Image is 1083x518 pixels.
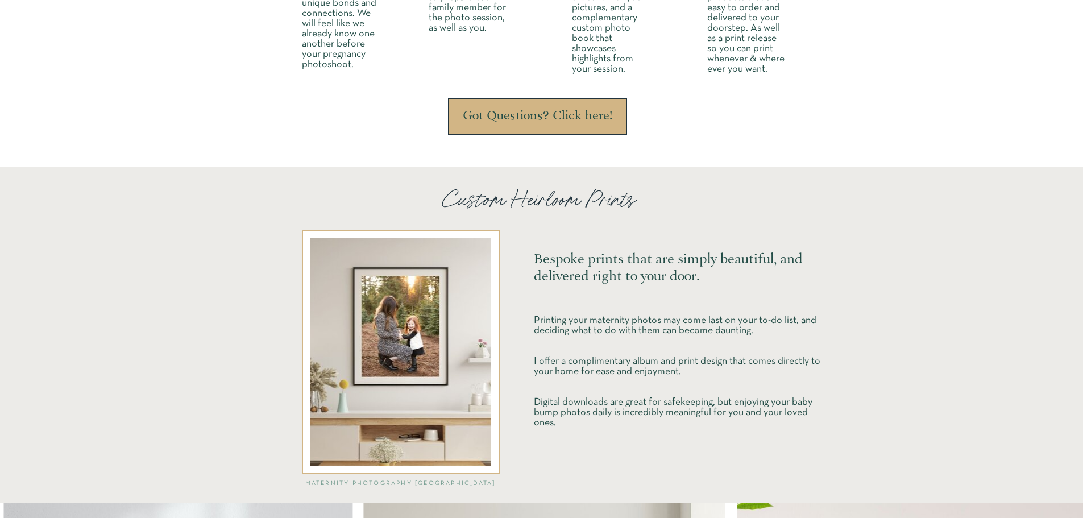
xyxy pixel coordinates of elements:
p: Printing your maternity photos may come last on your to-do list, and deciding what to do with the... [534,316,823,423]
p: Custom Heirloom Prints [442,186,642,212]
p: Bespoke prints that are simply beautiful, and delivered right to your door. [534,251,823,284]
a: Got Questions? Click here! [462,110,613,124]
h2: MATERNITY PHOTOGRAPHY [GEOGRAPHIC_DATA] [181,480,620,489]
